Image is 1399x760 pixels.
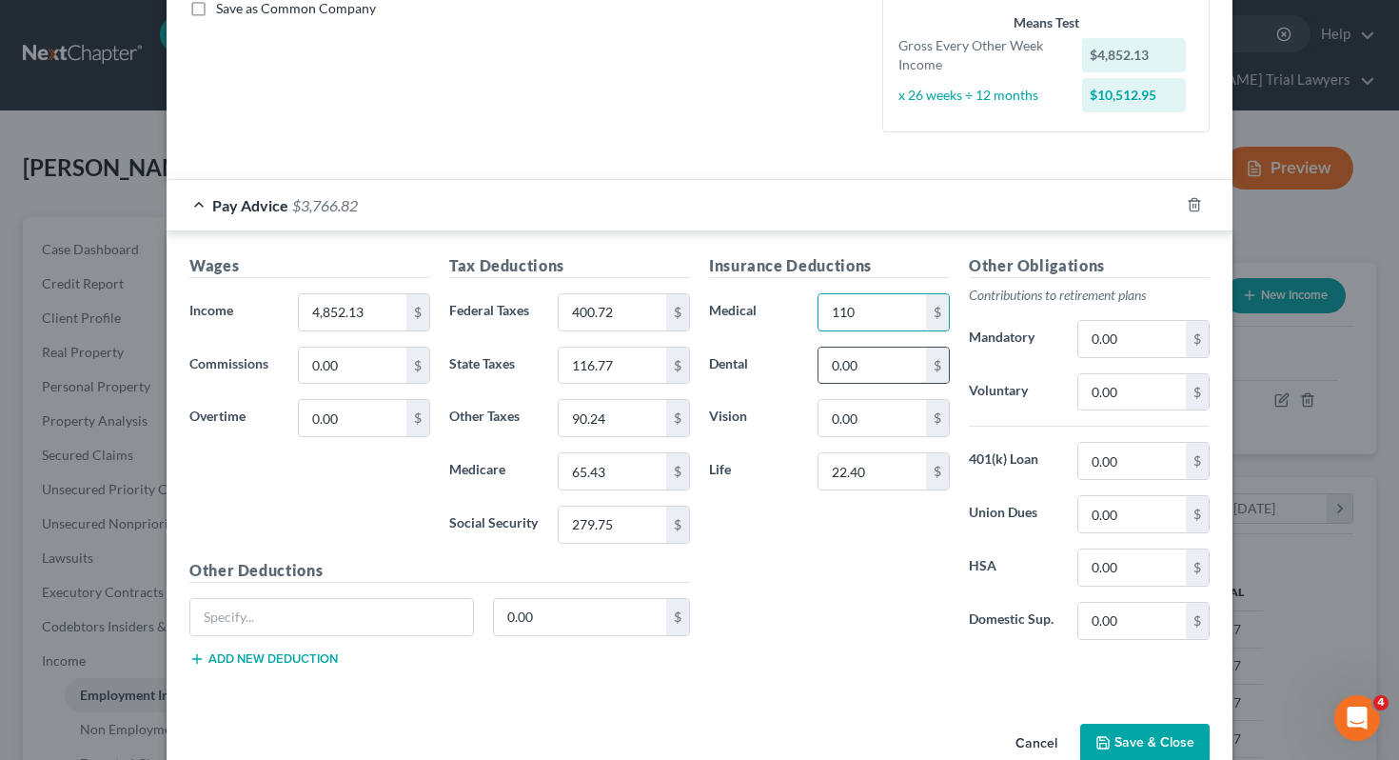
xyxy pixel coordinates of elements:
label: Social Security [440,506,548,544]
input: 0.00 [559,507,666,543]
input: 0.00 [559,400,666,436]
label: HSA [959,549,1068,587]
div: $10,512.95 [1082,78,1187,112]
input: 0.00 [1078,550,1186,586]
div: Means Test [898,13,1193,32]
input: Specify... [190,599,473,635]
input: 0.00 [299,294,406,330]
label: 401(k) Loan [959,442,1068,480]
span: Pay Advice [212,196,288,214]
div: $ [926,453,949,490]
iframe: Intercom live chat [1334,695,1380,741]
input: 0.00 [559,294,666,330]
label: State Taxes [440,347,548,385]
span: 4 [1373,695,1389,710]
input: 0.00 [818,400,926,436]
input: 0.00 [299,400,406,436]
label: Overtime [180,399,288,437]
input: 0.00 [1078,496,1186,532]
input: 0.00 [818,348,926,384]
label: Life [699,452,808,490]
div: $ [1186,443,1209,479]
div: $ [666,599,689,635]
input: 0.00 [494,599,667,635]
label: Dental [699,347,808,385]
label: Domestic Sup. [959,602,1068,640]
label: Medical [699,293,808,331]
p: Contributions to retirement plans [969,286,1210,305]
input: 0.00 [559,453,666,490]
div: $ [406,400,429,436]
div: $ [926,348,949,384]
div: $ [666,294,689,330]
span: Income [189,302,233,318]
div: $ [1186,550,1209,586]
h5: Tax Deductions [449,254,690,278]
h5: Wages [189,254,430,278]
label: Mandatory [959,320,1068,358]
span: $3,766.82 [292,196,358,214]
div: $ [666,348,689,384]
input: 0.00 [818,294,926,330]
input: 0.00 [1078,603,1186,639]
h5: Insurance Deductions [709,254,950,278]
label: Federal Taxes [440,293,548,331]
label: Voluntary [959,373,1068,411]
label: Vision [699,399,808,437]
div: $ [1186,374,1209,410]
div: $ [406,348,429,384]
input: 0.00 [818,453,926,490]
div: $ [666,507,689,543]
input: 0.00 [559,348,666,384]
input: 0.00 [1078,443,1186,479]
h5: Other Obligations [969,254,1210,278]
input: 0.00 [1078,321,1186,357]
label: Commissions [180,347,288,385]
input: 0.00 [1078,374,1186,410]
div: $ [1186,496,1209,532]
div: x 26 weeks ÷ 12 months [889,86,1073,105]
div: $ [926,400,949,436]
button: Add new deduction [189,651,338,667]
label: Medicare [440,452,548,490]
div: $ [406,294,429,330]
div: $ [926,294,949,330]
div: $4,852.13 [1082,38,1187,72]
div: $ [1186,603,1209,639]
div: $ [1186,321,1209,357]
label: Union Dues [959,495,1068,533]
label: Other Taxes [440,399,548,437]
div: $ [666,400,689,436]
input: 0.00 [299,348,406,384]
div: Gross Every Other Week Income [889,36,1073,74]
h5: Other Deductions [189,559,690,583]
div: $ [666,453,689,490]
